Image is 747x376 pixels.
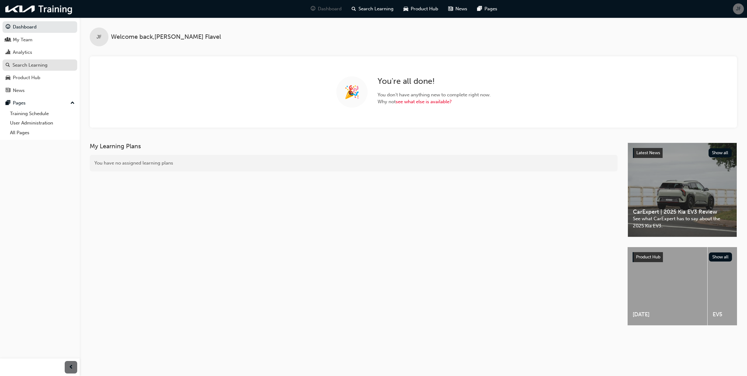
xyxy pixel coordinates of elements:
[628,247,707,325] a: [DATE]
[709,252,732,262] button: Show all
[8,109,77,119] a: Training Schedule
[6,37,10,43] span: people-icon
[6,50,10,55] span: chart-icon
[733,3,744,14] button: JF
[90,143,618,150] h3: My Learning Plans
[633,208,732,216] span: CarExpert | 2025 Kia EV3 Review
[6,75,10,81] span: car-icon
[3,20,77,97] button: DashboardMy TeamAnalyticsSearch LearningProduct HubNews
[6,100,10,106] span: pages-icon
[311,5,315,13] span: guage-icon
[13,49,32,56] div: Analytics
[6,88,10,94] span: news-icon
[90,155,618,171] div: You have no assigned learning plans
[404,5,408,13] span: car-icon
[472,3,502,15] a: pages-iconPages
[344,89,360,96] span: 🎉
[736,5,741,13] span: JF
[358,5,394,13] span: Search Learning
[13,36,33,43] div: My Team
[3,47,77,58] a: Analytics
[13,87,25,94] div: News
[633,215,732,229] span: See what CarExpert has to say about the 2025 Kia EV3.
[448,5,453,13] span: news-icon
[378,98,491,105] span: Why not
[411,5,438,13] span: Product Hub
[306,3,347,15] a: guage-iconDashboard
[111,33,221,41] span: Welcome back , [PERSON_NAME] Flavel
[378,91,491,99] span: You don ' t have anything new to complete right now.
[6,24,10,30] span: guage-icon
[396,99,452,104] a: see what else is available?
[70,99,75,107] span: up-icon
[69,363,73,371] span: prev-icon
[13,74,40,81] div: Product Hub
[97,33,102,41] span: JF
[443,3,472,15] a: news-iconNews
[3,3,75,15] img: kia-training
[633,148,732,158] a: Latest NewsShow all
[318,5,342,13] span: Dashboard
[633,311,702,318] span: [DATE]
[455,5,467,13] span: News
[636,254,660,260] span: Product Hub
[347,3,399,15] a: search-iconSearch Learning
[352,5,356,13] span: search-icon
[3,59,77,71] a: Search Learning
[3,34,77,46] a: My Team
[399,3,443,15] a: car-iconProduct Hub
[8,118,77,128] a: User Administration
[628,143,737,237] a: Latest NewsShow allCarExpert | 2025 Kia EV3 ReviewSee what CarExpert has to say about the 2025 Ki...
[3,72,77,84] a: Product Hub
[709,148,732,157] button: Show all
[636,150,660,155] span: Latest News
[484,5,497,13] span: Pages
[477,5,482,13] span: pages-icon
[378,76,491,86] h2: You ' re all done!
[3,21,77,33] a: Dashboard
[13,62,48,69] div: Search Learning
[3,97,77,109] button: Pages
[6,63,10,68] span: search-icon
[13,99,26,107] div: Pages
[8,128,77,138] a: All Pages
[633,252,732,262] a: Product HubShow all
[3,85,77,96] a: News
